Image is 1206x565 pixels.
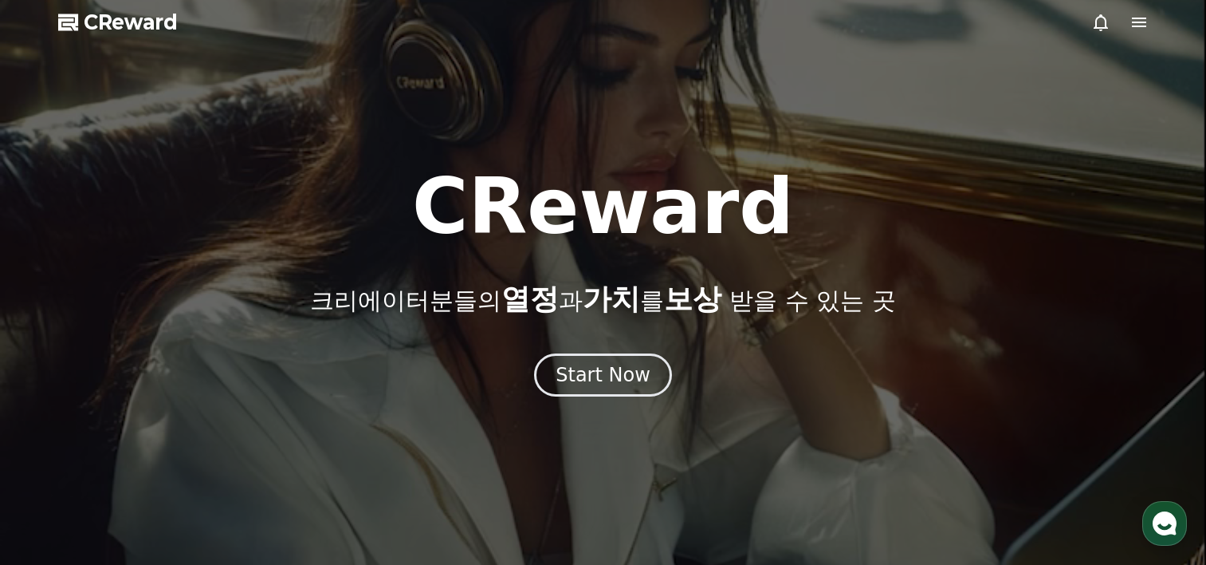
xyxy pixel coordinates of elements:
[534,354,672,397] button: Start Now
[583,282,640,315] span: 가치
[310,283,895,315] p: 크리에이터분들의 과 를 받을 수 있는 곳
[534,369,672,385] a: Start Now
[58,10,178,35] a: CReward
[84,10,178,35] span: CReward
[556,362,650,388] div: Start Now
[501,282,559,315] span: 열정
[664,282,721,315] span: 보상
[412,168,794,245] h1: CReward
